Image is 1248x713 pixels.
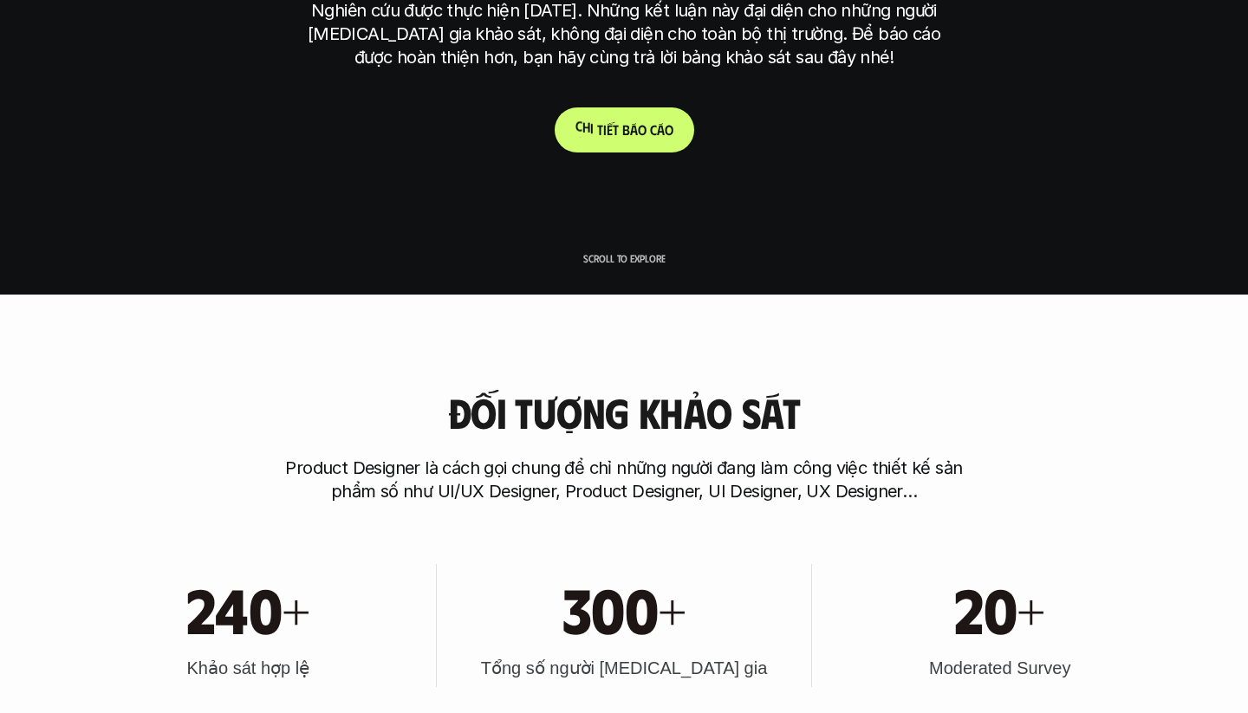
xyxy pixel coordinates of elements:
p: Scroll to explore [583,252,666,264]
h3: Moderated Survey [929,656,1070,680]
span: o [638,121,647,138]
span: h [582,119,590,135]
span: o [665,121,673,138]
span: ế [607,121,613,138]
h1: 240+ [186,571,310,645]
h1: 300+ [562,571,686,645]
span: b [622,121,630,138]
span: t [597,121,603,138]
span: c [650,121,657,138]
span: C [575,118,582,134]
h3: Đối tượng khảo sát [448,390,800,436]
span: t [613,121,619,138]
p: Product Designer là cách gọi chung để chỉ những người đang làm công việc thiết kế sản phẩm số như... [277,457,971,503]
h3: Tổng số người [MEDICAL_DATA] gia [481,656,768,680]
a: Chitiếtbáocáo [555,107,694,152]
span: i [590,120,594,136]
span: á [657,121,665,138]
h3: Khảo sát hợp lệ [187,656,310,680]
h1: 20+ [954,571,1045,645]
span: i [603,121,607,138]
span: á [630,121,638,138]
